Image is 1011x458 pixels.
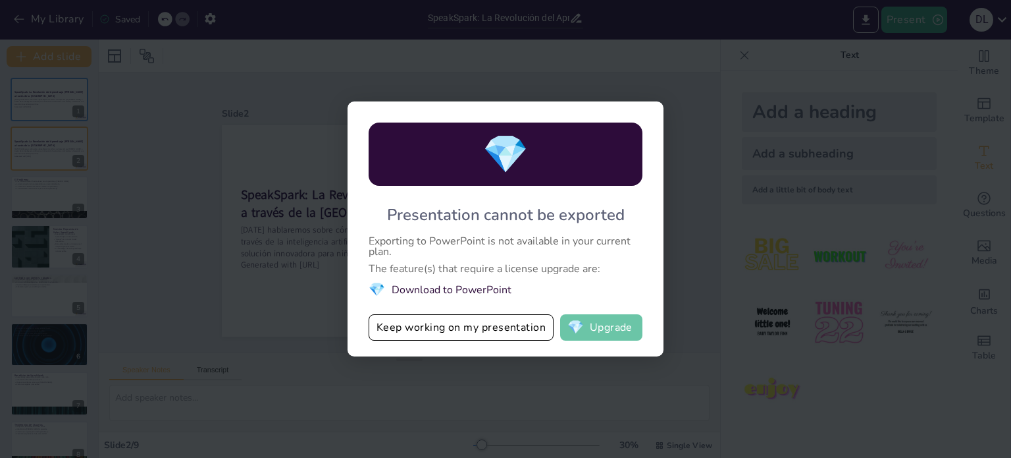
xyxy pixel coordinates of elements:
span: diamond [482,129,529,180]
div: Presentation cannot be exported [387,204,625,225]
div: Exporting to PowerPoint is not available in your current plan. [369,236,642,257]
button: diamondUpgrade [560,314,642,341]
div: The feature(s) that require a license upgrade are: [369,264,642,274]
button: Keep working on my presentation [369,314,554,341]
span: diamond [369,281,385,299]
li: Download to PowerPoint [369,281,642,299]
span: diamond [567,321,584,334]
